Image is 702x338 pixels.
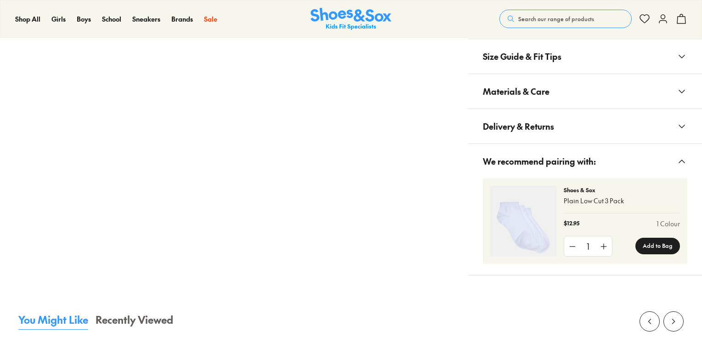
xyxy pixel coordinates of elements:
[132,14,160,23] span: Sneakers
[204,14,217,24] a: Sale
[15,14,40,23] span: Shop All
[564,186,680,194] p: Shoes & Sox
[171,14,193,23] span: Brands
[468,39,702,74] button: Size Guide & Fit Tips
[468,74,702,109] button: Materials & Care
[483,113,554,140] span: Delivery & Returns
[102,14,121,23] span: School
[468,144,702,178] button: We recommend pairing with:
[490,186,556,257] img: 4-356389_1
[77,14,91,24] a: Boys
[311,8,391,30] a: Shoes & Sox
[499,10,632,28] button: Search our range of products
[518,15,594,23] span: Search our range of products
[102,14,121,24] a: School
[581,236,595,256] div: 1
[657,219,680,229] a: 1 Colour
[204,14,217,23] span: Sale
[132,14,160,24] a: Sneakers
[468,109,702,143] button: Delivery & Returns
[77,14,91,23] span: Boys
[15,14,40,24] a: Shop All
[311,8,391,30] img: SNS_Logo_Responsive.svg
[171,14,193,24] a: Brands
[51,14,66,23] span: Girls
[483,43,561,70] span: Size Guide & Fit Tips
[483,78,549,105] span: Materials & Care
[564,196,680,206] p: Plain Low Cut 3 Pack
[564,219,579,229] p: $12.95
[18,312,88,330] button: You Might Like
[635,238,680,254] button: Add to Bag
[96,312,173,330] button: Recently Viewed
[483,148,596,175] span: We recommend pairing with:
[51,14,66,24] a: Girls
